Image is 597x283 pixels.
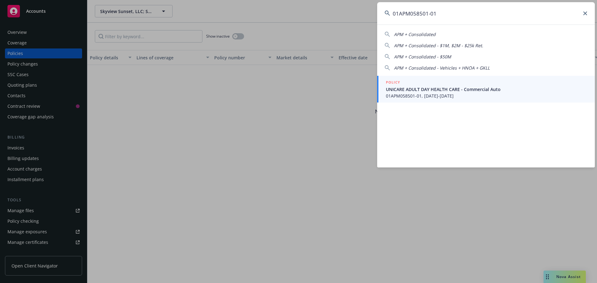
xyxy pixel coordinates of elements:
[394,54,451,60] span: APM + Consolidated - $50M
[394,43,483,48] span: APM + Consolidated - $1M, $2M - $25k Ret.
[386,79,400,85] h5: POLICY
[377,2,595,25] input: Search...
[386,93,587,99] span: 01APM058501-01, [DATE]-[DATE]
[386,86,587,93] span: UNICARE ADULT DAY HEALTH CARE - Commercial Auto
[377,76,595,103] a: POLICYUNICARE ADULT DAY HEALTH CARE - Commercial Auto01APM058501-01, [DATE]-[DATE]
[394,31,436,37] span: APM + Consolidated
[394,65,490,71] span: APM + Consolidated - Vehicles + HNOA + GKLL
